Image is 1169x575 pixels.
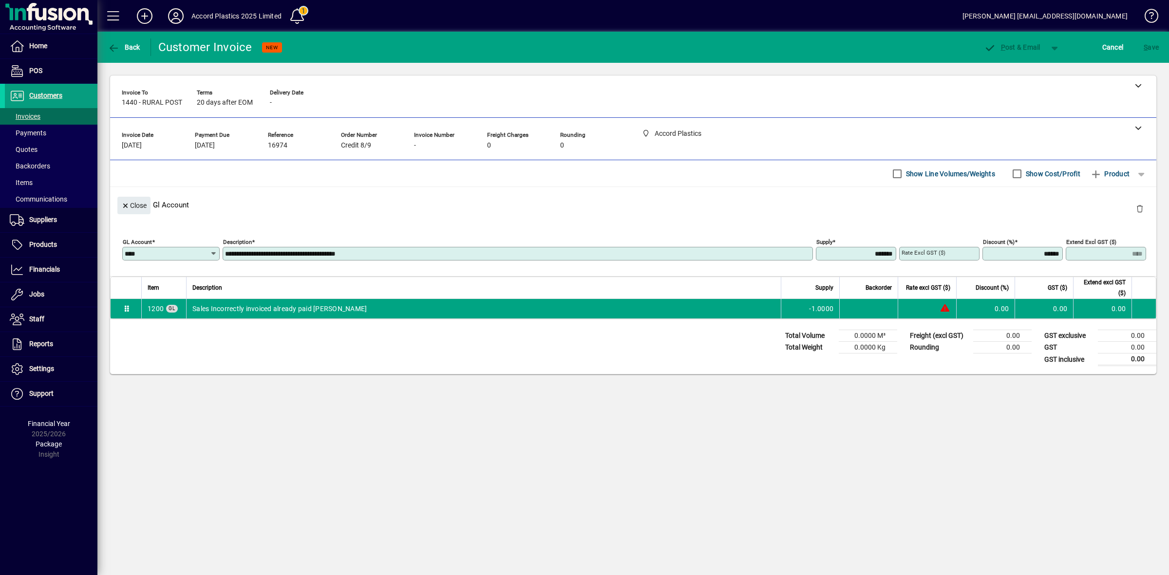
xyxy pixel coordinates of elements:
span: Close [121,198,147,214]
span: Items [10,179,33,186]
td: 0.00 [1098,353,1156,366]
span: Product [1090,166,1130,182]
span: GL [169,306,175,311]
a: Jobs [5,282,97,307]
span: Products [29,241,57,248]
span: Quotes [10,146,38,153]
td: Freight (excl GST) [905,330,973,342]
a: Items [5,174,97,191]
span: Extend excl GST ($) [1079,277,1126,298]
span: ost & Email [984,43,1040,51]
span: Home [29,42,47,50]
span: Invoices [10,112,40,120]
span: Reports [29,340,53,348]
button: Profile [160,7,191,25]
td: 0.00 [973,342,1032,353]
span: Item [148,282,159,293]
a: Invoices [5,108,97,125]
span: Jobs [29,290,44,298]
a: Suppliers [5,208,97,232]
button: Close [117,197,151,214]
td: 0.00 [956,299,1015,318]
td: 0.00 [1015,299,1073,318]
span: 20 days after EOM [197,99,253,107]
div: Gl Account [110,187,1156,223]
span: - [414,142,416,149]
td: Total Weight [780,342,839,353]
td: 0.0000 Kg [839,342,897,353]
div: Customer Invoice [158,39,252,55]
span: POS [29,67,42,74]
td: 0.00 [973,330,1032,342]
span: ave [1144,39,1159,55]
span: Description [192,282,222,293]
span: Suppliers [29,216,57,223]
a: Settings [5,357,97,381]
mat-label: Rate excl GST ($) [902,249,945,256]
mat-label: Description [223,239,252,245]
span: Staff [29,315,44,323]
span: -1.0000 [809,304,833,314]
span: Payments [10,129,46,137]
div: [PERSON_NAME] [EMAIL_ADDRESS][DOMAIN_NAME] [962,8,1128,24]
td: GST exclusive [1039,330,1098,342]
app-page-header-button: Delete [1128,204,1151,213]
a: POS [5,59,97,83]
label: Show Line Volumes/Weights [904,169,995,179]
span: GST ($) [1048,282,1067,293]
a: Products [5,233,97,257]
a: Support [5,382,97,406]
a: Reports [5,332,97,356]
span: Package [36,440,62,448]
span: Discount (%) [976,282,1009,293]
a: Knowledge Base [1137,2,1157,34]
mat-label: Discount (%) [983,239,1015,245]
mat-label: Extend excl GST ($) [1066,239,1116,245]
span: 16974 [268,142,287,149]
a: Backorders [5,158,97,174]
button: Save [1141,38,1161,56]
app-page-header-button: Close [115,201,153,209]
span: Financials [29,265,60,273]
span: Communications [10,195,67,203]
span: [DATE] [195,142,215,149]
span: Backorder [866,282,892,293]
a: Communications [5,191,97,207]
button: Cancel [1100,38,1126,56]
span: Supply [815,282,833,293]
span: Cancel [1102,39,1124,55]
span: Credit 8/9 [341,142,371,149]
button: Add [129,7,160,25]
td: 0.00 [1098,330,1156,342]
span: Rate excl GST ($) [906,282,950,293]
td: Total Volume [780,330,839,342]
span: Financial Year [28,420,70,427]
td: 0.00 [1098,342,1156,353]
td: GST [1039,342,1098,353]
button: Product [1085,165,1134,183]
a: Staff [5,307,97,332]
a: Quotes [5,141,97,158]
mat-label: Supply [816,239,832,245]
span: - [270,99,272,107]
a: Payments [5,125,97,141]
span: 0 [487,142,491,149]
span: Backorders [10,162,50,170]
div: Accord Plastics 2025 Limited [191,8,282,24]
label: Show Cost/Profit [1024,169,1080,179]
a: Financials [5,258,97,282]
span: P [1001,43,1005,51]
span: Sales Incorrectly invoiced already paid [PERSON_NAME] [192,304,367,314]
span: Back [108,43,140,51]
td: 0.00 [1073,299,1131,318]
button: Delete [1128,197,1151,220]
td: Rounding [905,342,973,353]
span: 0 [560,142,564,149]
span: Customers [29,92,62,99]
span: Sales [148,304,164,314]
mat-label: GL Account [123,239,152,245]
span: NEW [266,44,278,51]
span: Settings [29,365,54,372]
span: Support [29,390,54,397]
button: Back [105,38,143,56]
